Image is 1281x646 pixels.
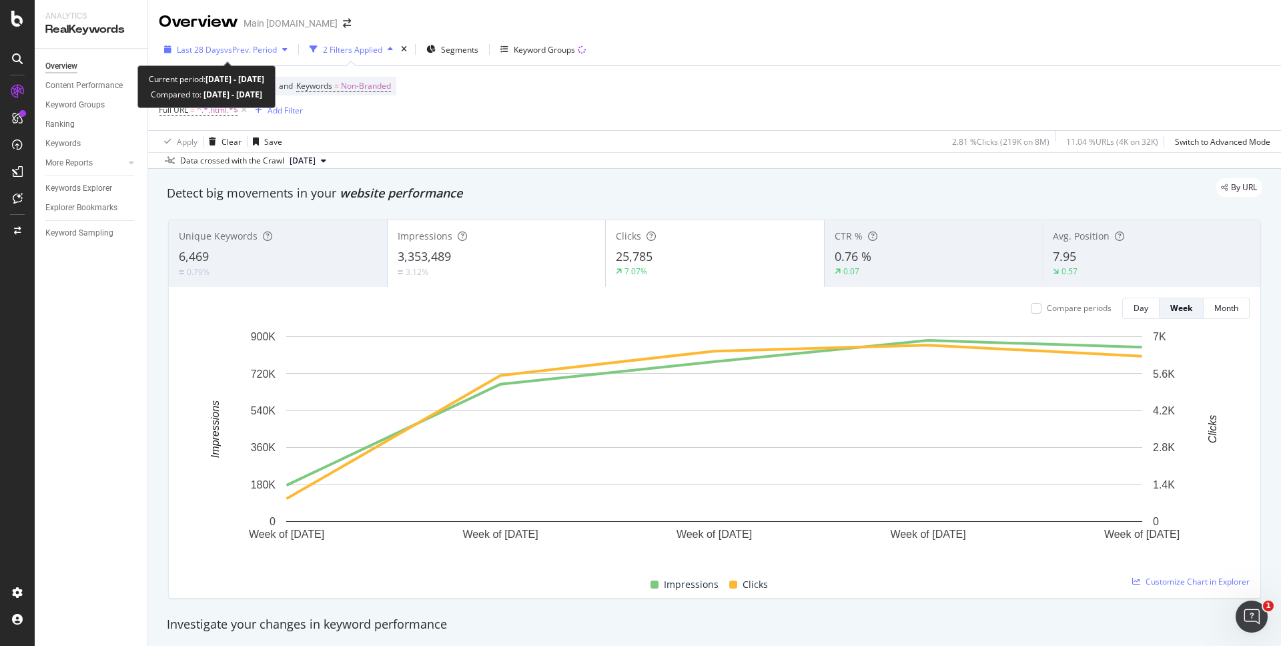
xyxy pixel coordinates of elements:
[664,577,719,593] span: Impressions
[890,529,965,540] text: Week of [DATE]
[159,131,197,152] button: Apply
[1146,576,1250,587] span: Customize Chart in Explorer
[45,226,113,240] div: Keyword Sampling
[45,182,138,196] a: Keywords Explorer
[45,201,138,215] a: Explorer Bookmarks
[179,270,184,274] img: Equal
[45,79,138,93] a: Content Performance
[1134,302,1148,314] div: Day
[624,266,647,277] div: 7.07%
[45,11,137,22] div: Analytics
[290,155,316,167] span: 2025 Aug. 17th
[203,131,242,152] button: Clear
[251,331,276,342] text: 900K
[187,266,209,278] div: 0.79%
[616,248,653,264] span: 25,785
[179,230,258,242] span: Unique Keywords
[149,71,264,87] div: Current period:
[45,226,138,240] a: Keyword Sampling
[209,400,221,458] text: Impressions
[495,39,591,60] button: Keyword Groups
[835,248,871,264] span: 0.76 %
[45,137,138,151] a: Keywords
[180,155,284,167] div: Data crossed with the Crawl
[251,479,276,491] text: 180K
[1122,298,1160,319] button: Day
[441,44,478,55] span: Segments
[45,156,125,170] a: More Reports
[1053,230,1110,242] span: Avg. Position
[304,39,398,60] button: 2 Filters Applied
[341,77,391,95] span: Non-Branded
[1170,302,1192,314] div: Week
[421,39,484,60] button: Segments
[250,102,303,118] button: Add Filter
[251,405,276,416] text: 540K
[45,201,117,215] div: Explorer Bookmarks
[616,230,641,242] span: Clicks
[406,266,428,278] div: 3.12%
[398,43,410,56] div: times
[248,131,282,152] button: Save
[1263,601,1274,611] span: 1
[224,44,277,55] span: vs Prev. Period
[677,529,752,540] text: Week of [DATE]
[1047,302,1112,314] div: Compare periods
[244,17,338,30] div: Main [DOMAIN_NAME]
[251,442,276,453] text: 360K
[279,80,293,91] span: and
[151,87,262,102] div: Compared to:
[1216,178,1262,197] div: legacy label
[1104,529,1180,540] text: Week of [DATE]
[179,248,209,264] span: 6,469
[1153,442,1175,453] text: 2.8K
[251,368,276,379] text: 720K
[1236,601,1268,633] iframe: Intercom live chat
[197,101,238,119] span: ^.*.html.*$
[1231,184,1257,192] span: By URL
[296,80,332,91] span: Keywords
[45,79,123,93] div: Content Performance
[343,19,351,28] div: arrow-right-arrow-left
[323,44,382,55] div: 2 Filters Applied
[1132,576,1250,587] a: Customize Chart in Explorer
[1204,298,1250,319] button: Month
[1170,131,1270,152] button: Switch to Advanced Mode
[205,73,264,85] b: [DATE] - [DATE]
[264,136,282,147] div: Save
[1175,136,1270,147] div: Switch to Advanced Mode
[179,330,1250,561] svg: A chart.
[268,105,303,116] div: Add Filter
[952,136,1049,147] div: 2.81 % Clicks ( 219K on 8M )
[1160,298,1204,319] button: Week
[1153,331,1166,342] text: 7K
[1214,302,1238,314] div: Month
[167,616,1262,633] div: Investigate your changes in keyword performance
[177,136,197,147] div: Apply
[1153,516,1159,527] text: 0
[45,59,77,73] div: Overview
[45,22,137,37] div: RealKeywords
[45,98,105,112] div: Keyword Groups
[1153,479,1175,491] text: 1.4K
[398,270,403,274] img: Equal
[249,529,324,540] text: Week of [DATE]
[398,248,451,264] span: 3,353,489
[190,104,195,115] span: =
[270,516,276,527] text: 0
[45,137,81,151] div: Keywords
[159,39,293,60] button: Last 28 DaysvsPrev. Period
[177,44,224,55] span: Last 28 Days
[398,230,452,242] span: Impressions
[843,266,859,277] div: 0.07
[835,230,863,242] span: CTR %
[45,117,75,131] div: Ranking
[201,89,262,100] b: [DATE] - [DATE]
[284,153,332,169] button: [DATE]
[514,44,575,55] div: Keyword Groups
[1061,266,1078,277] div: 0.57
[45,59,138,73] a: Overview
[1053,248,1076,264] span: 7.95
[159,11,238,33] div: Overview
